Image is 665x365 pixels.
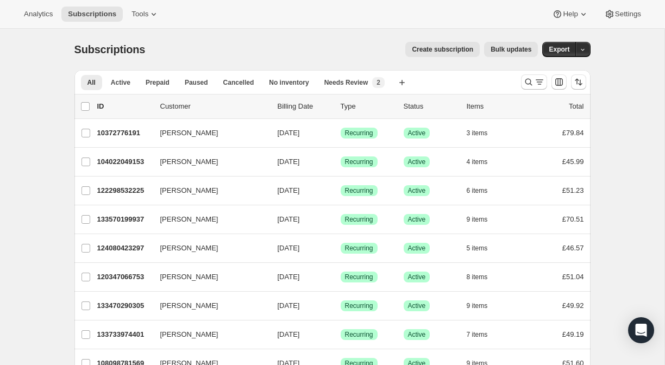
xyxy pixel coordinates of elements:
[615,10,641,18] span: Settings
[97,243,152,254] p: 124080423297
[125,7,166,22] button: Tools
[160,329,218,340] span: [PERSON_NAME]
[467,125,500,141] button: 3 items
[345,244,373,253] span: Recurring
[154,124,262,142] button: [PERSON_NAME]
[345,129,373,137] span: Recurring
[467,269,500,285] button: 8 items
[408,129,426,137] span: Active
[154,211,262,228] button: [PERSON_NAME]
[74,43,146,55] span: Subscriptions
[408,186,426,195] span: Active
[154,297,262,314] button: [PERSON_NAME]
[278,129,300,137] span: [DATE]
[97,128,152,139] p: 10372776191
[61,7,123,22] button: Subscriptions
[278,158,300,166] span: [DATE]
[408,158,426,166] span: Active
[521,74,547,90] button: Search and filter results
[160,101,269,112] p: Customer
[408,244,426,253] span: Active
[467,215,488,224] span: 9 items
[154,240,262,257] button: [PERSON_NAME]
[562,244,584,252] span: £46.57
[491,45,531,54] span: Bulk updates
[97,154,584,169] div: 104022049153[PERSON_NAME][DATE]SuccessRecurringSuccessActive4 items£45.99
[278,215,300,223] span: [DATE]
[549,45,569,54] span: Export
[97,327,584,342] div: 133733974401[PERSON_NAME][DATE]SuccessRecurringSuccessActive7 items£49.19
[154,268,262,286] button: [PERSON_NAME]
[408,301,426,310] span: Active
[545,7,595,22] button: Help
[97,156,152,167] p: 104022049153
[160,243,218,254] span: [PERSON_NAME]
[97,212,584,227] div: 133570199937[PERSON_NAME][DATE]SuccessRecurringSuccessActive9 items£70.51
[154,326,262,343] button: [PERSON_NAME]
[571,74,586,90] button: Sort the results
[467,301,488,310] span: 9 items
[146,78,170,87] span: Prepaid
[269,78,309,87] span: No inventory
[97,269,584,285] div: 120347066753[PERSON_NAME][DATE]SuccessRecurringSuccessActive8 items£51.04
[17,7,59,22] button: Analytics
[598,7,648,22] button: Settings
[278,244,300,252] span: [DATE]
[467,186,488,195] span: 6 items
[408,215,426,224] span: Active
[154,153,262,171] button: [PERSON_NAME]
[542,42,576,57] button: Export
[467,154,500,169] button: 4 items
[24,10,53,18] span: Analytics
[405,42,480,57] button: Create subscription
[569,101,584,112] p: Total
[467,158,488,166] span: 4 items
[467,101,521,112] div: Items
[404,101,458,112] p: Status
[467,244,488,253] span: 5 items
[562,129,584,137] span: £79.84
[408,330,426,339] span: Active
[160,156,218,167] span: [PERSON_NAME]
[324,78,368,87] span: Needs Review
[278,186,300,194] span: [DATE]
[467,212,500,227] button: 9 items
[345,186,373,195] span: Recurring
[345,273,373,281] span: Recurring
[562,158,584,166] span: £45.99
[628,317,654,343] div: Open Intercom Messenger
[278,273,300,281] span: [DATE]
[563,10,578,18] span: Help
[160,300,218,311] span: [PERSON_NAME]
[97,183,584,198] div: 122298532225[PERSON_NAME][DATE]SuccessRecurringSuccessActive6 items£51.23
[467,330,488,339] span: 7 items
[467,241,500,256] button: 5 items
[345,330,373,339] span: Recurring
[97,101,152,112] p: ID
[154,182,262,199] button: [PERSON_NAME]
[393,75,411,90] button: Create new view
[467,298,500,313] button: 9 items
[87,78,96,87] span: All
[551,74,567,90] button: Customize table column order and visibility
[97,300,152,311] p: 133470290305
[160,214,218,225] span: [PERSON_NAME]
[111,78,130,87] span: Active
[278,301,300,310] span: [DATE]
[97,125,584,141] div: 10372776191[PERSON_NAME][DATE]SuccessRecurringSuccessActive3 items£79.84
[467,183,500,198] button: 6 items
[562,186,584,194] span: £51.23
[377,78,380,87] span: 2
[97,329,152,340] p: 133733974401
[345,301,373,310] span: Recurring
[185,78,208,87] span: Paused
[562,273,584,281] span: £51.04
[97,298,584,313] div: 133470290305[PERSON_NAME][DATE]SuccessRecurringSuccessActive9 items£49.92
[97,272,152,282] p: 120347066753
[562,301,584,310] span: £49.92
[278,101,332,112] p: Billing Date
[160,272,218,282] span: [PERSON_NAME]
[68,10,116,18] span: Subscriptions
[408,273,426,281] span: Active
[97,241,584,256] div: 124080423297[PERSON_NAME][DATE]SuccessRecurringSuccessActive5 items£46.57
